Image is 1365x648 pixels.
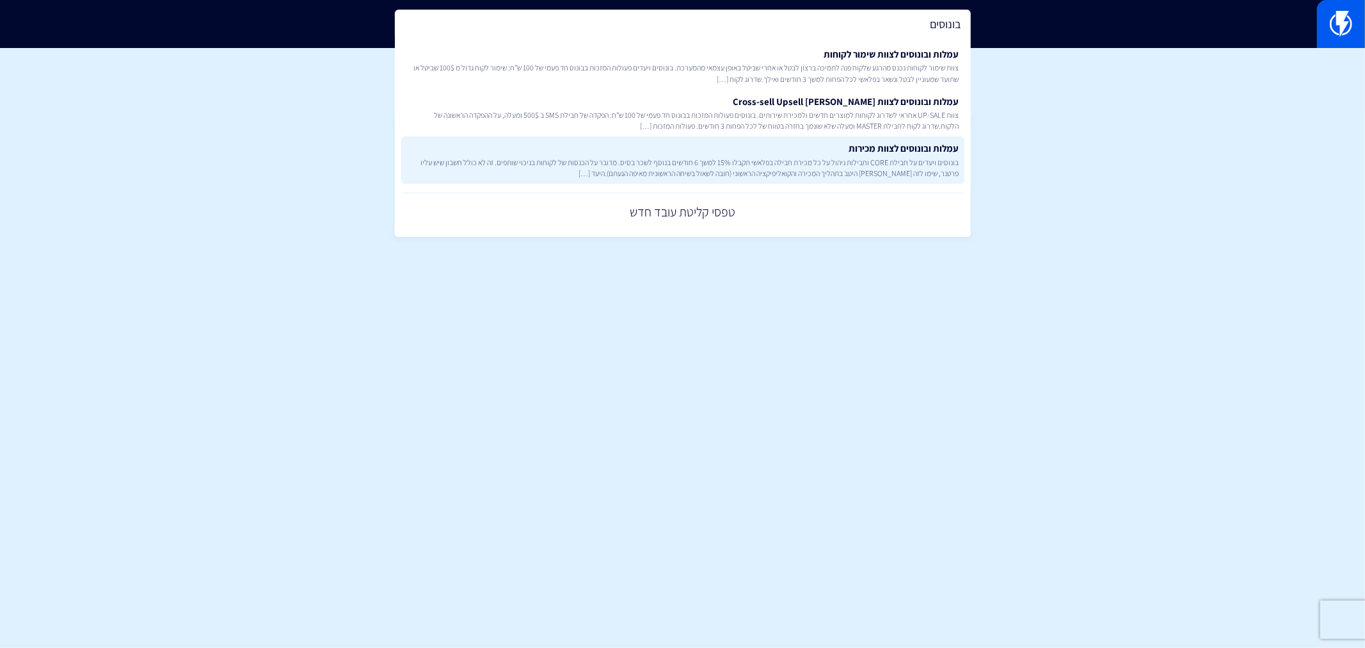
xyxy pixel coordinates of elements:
[401,136,964,184] a: עמלות ובונוסים לצוות מכירותבונוסים ויעדים על חבילת CORE וחבילות ניהול על כל מכירת חבילה בפלאשי תק...
[406,157,959,179] span: בונוסים ויעדים על חבילת CORE וחבילות ניהול על כל מכירת חבילה בפלאשי תקבלו 15% למשך 6 חודשים בנוסף...
[395,10,971,39] input: חיפוש מהיר...
[401,90,964,137] a: עמלות ובונוסים לצוות Cross-sell Upsell [PERSON_NAME]צוות UP-SALE אחראי לשדרוג לקוחות למוצרים חדשי...
[406,109,959,131] span: צוות UP-SALE אחראי לשדרוג לקוחות למוצרים חדשים ולמכירת שירותים. בונוסים פעולות המזכות בבונוס חד פ...
[401,193,964,231] a: טפסי קליטת עובד חדש
[406,62,959,84] span: צוות שימור לקוחות נכנס מהרגע שלקוח פנה לתמיכה ברצון לבטל או אחרי שביטל באופן עצמאי מהמערכת. בונוס...
[401,42,964,90] a: עמלות ובונוסים לצוות שימור לקוחותצוות שימור לקוחות נכנס מהרגע שלקוח פנה לתמיכה ברצון לבטל או אחרי...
